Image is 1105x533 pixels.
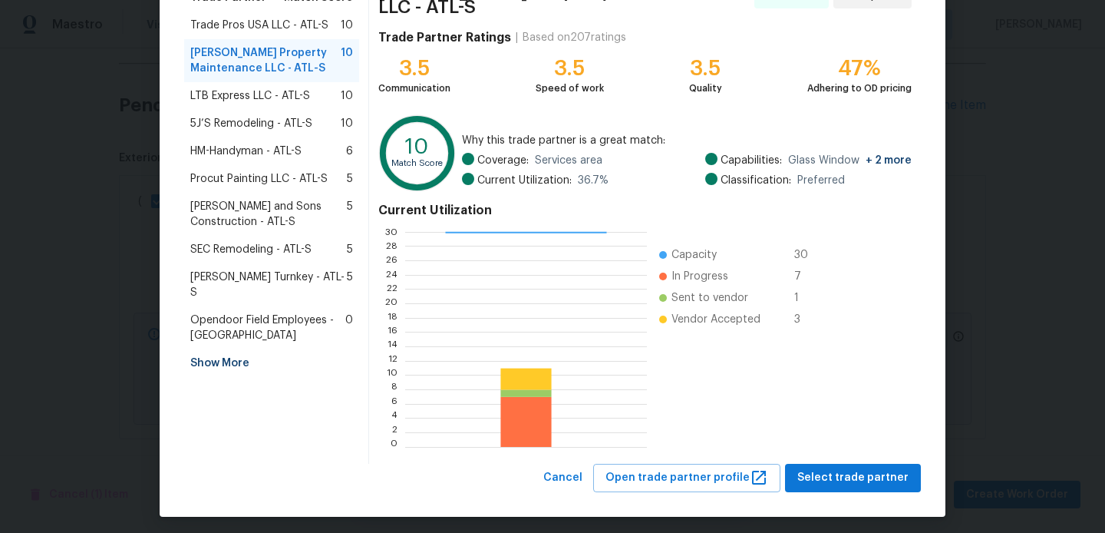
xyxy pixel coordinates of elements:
[386,270,397,280] text: 24
[190,88,310,104] span: LTB Express LLC - ATL-S
[190,199,347,230] span: [PERSON_NAME] and Sons Construction - ATL-S
[341,88,353,104] span: 10
[536,61,604,76] div: 3.5
[605,468,768,488] span: Open trade partner profile
[794,247,819,263] span: 30
[346,144,353,159] span: 6
[543,468,582,488] span: Cancel
[190,242,312,257] span: SEC Remodeling - ATL-S
[391,159,443,167] text: Match Score
[386,256,397,265] text: 26
[807,61,912,76] div: 47%
[794,312,819,327] span: 3
[347,270,353,300] span: 5
[797,468,909,488] span: Select trade partner
[797,173,845,188] span: Preferred
[689,81,722,96] div: Quality
[511,30,523,45] div: |
[388,356,397,366] text: 12
[190,313,345,343] span: Opendoor Field Employees - [GEOGRAPHIC_DATA]
[391,385,397,394] text: 8
[347,199,353,230] span: 5
[477,153,529,168] span: Coverage:
[391,413,397,422] text: 4
[578,173,609,188] span: 36.7 %
[671,290,748,306] span: Sent to vendor
[190,171,328,187] span: Procut Painting LLC - ATL-S
[347,171,353,187] span: 5
[385,227,397,237] text: 30
[462,133,912,148] span: Why this trade partner is a great match:
[385,299,397,308] text: 20
[388,313,397,323] text: 18
[190,144,302,159] span: HM-Handyman - ATL-S
[387,370,397,379] text: 10
[794,290,819,306] span: 1
[190,270,347,300] span: [PERSON_NAME] Turnkey - ATL-S
[378,30,511,45] h4: Trade Partner Ratings
[785,464,921,492] button: Select trade partner
[523,30,626,45] div: Based on 207 ratings
[378,61,450,76] div: 3.5
[537,464,589,492] button: Cancel
[345,313,353,343] span: 0
[190,45,341,76] span: [PERSON_NAME] Property Maintenance LLC - ATL-S
[190,116,312,131] span: 5J’S Remodeling - ATL-S
[721,153,782,168] span: Capabilities:
[391,399,397,409] text: 6
[721,173,791,188] span: Classification:
[671,312,760,327] span: Vendor Accepted
[388,327,397,336] text: 16
[378,203,912,218] h4: Current Utilization
[388,342,397,351] text: 14
[593,464,780,492] button: Open trade partner profile
[535,153,602,168] span: Services area
[347,242,353,257] span: 5
[794,269,819,284] span: 7
[190,18,328,33] span: Trade Pros USA LLC - ATL-S
[341,45,353,76] span: 10
[536,81,604,96] div: Speed of work
[341,18,353,33] span: 10
[807,81,912,96] div: Adhering to OD pricing
[184,349,359,377] div: Show More
[405,136,429,157] text: 10
[387,284,397,293] text: 22
[392,428,397,437] text: 2
[341,116,353,131] span: 10
[671,269,728,284] span: In Progress
[788,153,912,168] span: Glass Window
[386,241,397,250] text: 28
[378,81,450,96] div: Communication
[689,61,722,76] div: 3.5
[866,155,912,166] span: + 2 more
[671,247,717,263] span: Capacity
[391,442,397,452] text: 0
[477,173,572,188] span: Current Utilization:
